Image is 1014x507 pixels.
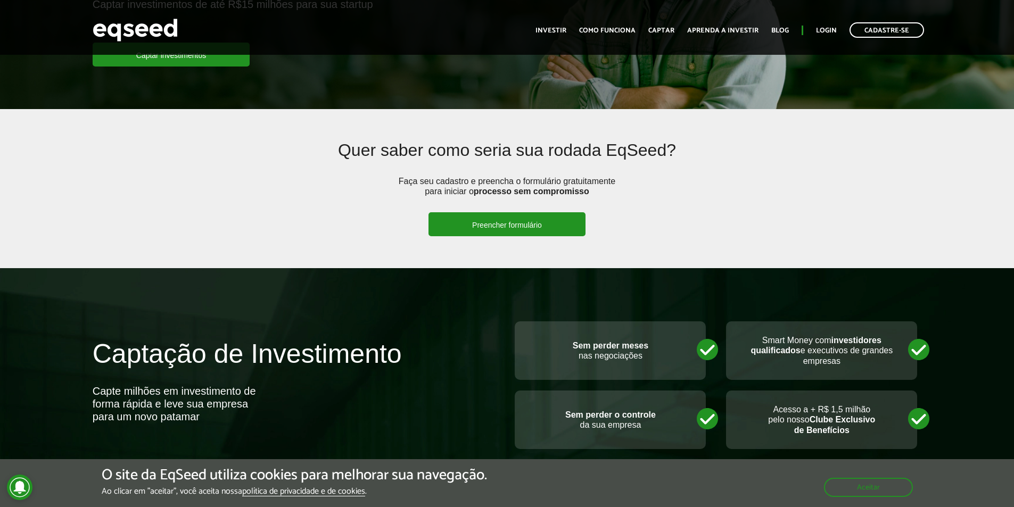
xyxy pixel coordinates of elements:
p: Faça seu cadastro e preencha o formulário gratuitamente para iniciar o [395,176,619,212]
a: política de privacidade e de cookies [242,487,365,496]
strong: Sem perder meses [573,341,648,350]
p: Ao clicar em "aceitar", você aceita nossa . [102,486,487,496]
h2: Quer saber como seria sua rodada EqSeed? [177,141,837,176]
button: Aceitar [824,478,913,497]
p: Acesso a + R$ 1,5 milhão pelo nosso [737,404,906,435]
a: Login [816,27,837,34]
a: Cadastre-se [850,22,924,38]
p: nas negociações [525,340,695,361]
strong: processo sem compromisso [474,187,589,196]
strong: investidores qualificados [751,336,881,355]
a: Blog [771,27,789,34]
a: Como funciona [579,27,636,34]
a: Investir [535,27,566,34]
strong: Clube Exclusivo de Benefícios [794,415,876,434]
a: Preencher formulário [428,212,586,236]
a: Aprenda a investir [687,27,759,34]
p: da sua empresa [525,410,695,430]
p: Smart Money com e executivos de grandes empresas [737,335,906,366]
img: EqSeed [93,16,178,44]
h2: Captação de Investimento [93,339,499,385]
div: Capte milhões em investimento de forma rápida e leve sua empresa para um novo patamar [93,385,263,423]
a: Captar [648,27,674,34]
strong: Sem perder o controle [565,410,656,419]
h5: O site da EqSeed utiliza cookies para melhorar sua navegação. [102,467,487,484]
